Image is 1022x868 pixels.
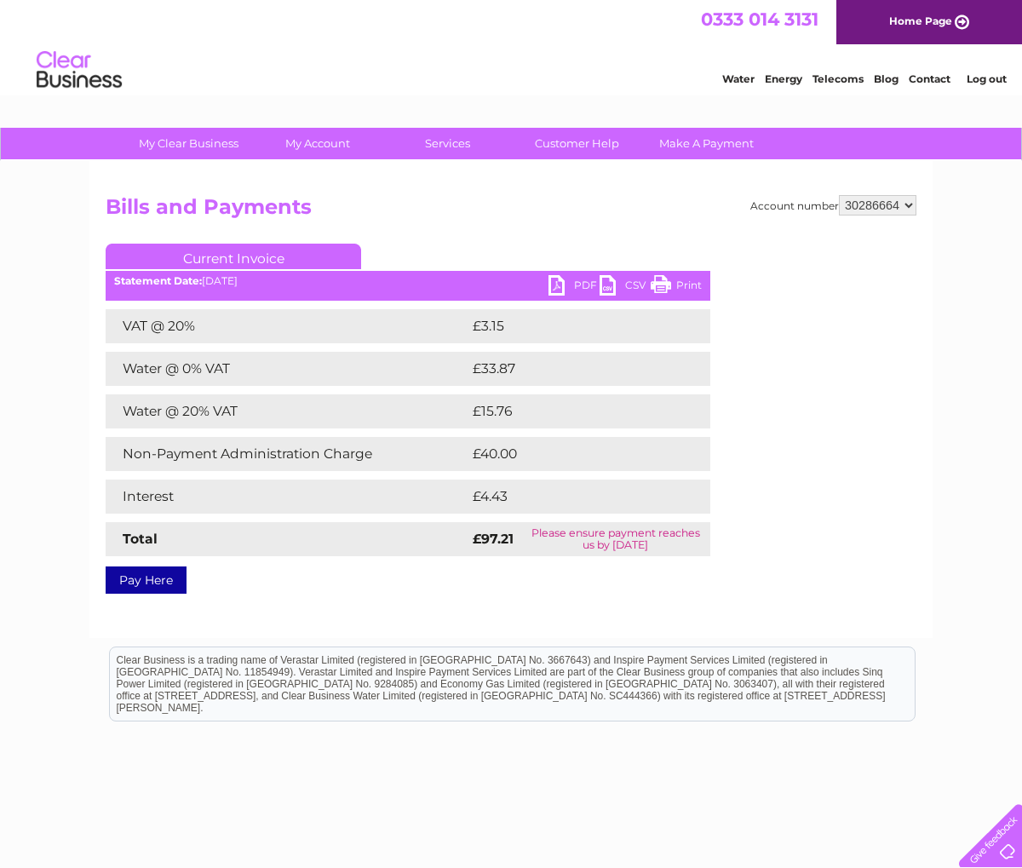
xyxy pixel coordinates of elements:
td: VAT @ 20% [106,309,468,343]
a: Telecoms [812,72,864,85]
td: £33.87 [468,352,675,386]
td: £15.76 [468,394,675,428]
a: 0333 014 3131 [701,9,818,30]
a: Print [651,275,702,300]
td: Please ensure payment reaches us by [DATE] [521,522,710,556]
a: Make A Payment [636,128,777,159]
a: Blog [874,72,899,85]
a: PDF [548,275,600,300]
div: [DATE] [106,275,710,287]
a: Pay Here [106,566,187,594]
b: Statement Date: [114,274,202,287]
td: Water @ 0% VAT [106,352,468,386]
div: Account number [750,195,916,216]
strong: Total [123,531,158,547]
a: Contact [909,72,950,85]
td: Water @ 20% VAT [106,394,468,428]
div: Clear Business is a trading name of Verastar Limited (registered in [GEOGRAPHIC_DATA] No. 3667643... [110,9,915,83]
td: Interest [106,480,468,514]
a: My Account [248,128,388,159]
strong: £97.21 [473,531,514,547]
h2: Bills and Payments [106,195,916,227]
td: £40.00 [468,437,677,471]
img: logo.png [36,44,123,96]
a: Energy [765,72,802,85]
td: £3.15 [468,309,668,343]
a: My Clear Business [118,128,259,159]
a: Log out [967,72,1007,85]
td: Non-Payment Administration Charge [106,437,468,471]
a: Customer Help [507,128,647,159]
a: Services [377,128,518,159]
td: £4.43 [468,480,670,514]
a: Water [722,72,755,85]
a: CSV [600,275,651,300]
a: Current Invoice [106,244,361,269]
